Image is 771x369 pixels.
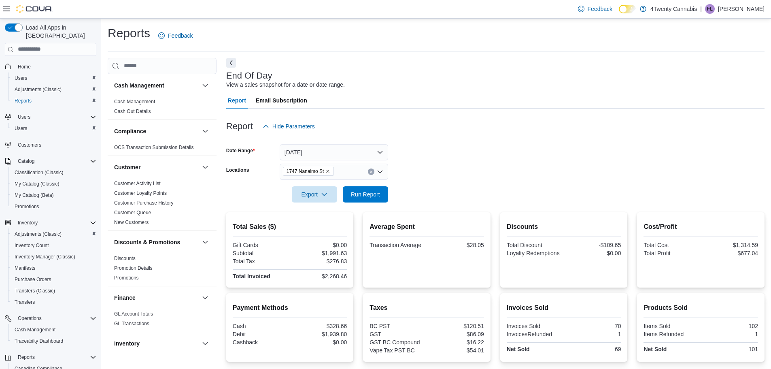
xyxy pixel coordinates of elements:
span: My Catalog (Beta) [15,192,54,198]
label: Locations [226,167,249,173]
span: Inventory Manager (Classic) [11,252,96,262]
button: Users [2,111,100,123]
button: Users [8,123,100,134]
button: Users [8,73,100,84]
a: Users [11,73,30,83]
button: Clear input [368,169,374,175]
h3: Customer [114,163,140,171]
span: Promotions [15,203,39,210]
button: Open list of options [377,169,383,175]
strong: Net Sold [644,346,667,352]
button: Inventory [2,217,100,228]
button: Inventory [200,339,210,348]
div: 69 [565,346,621,352]
div: GST [370,331,425,337]
button: Finance [200,293,210,303]
a: Inventory Count [11,241,52,250]
a: Inventory Manager (Classic) [11,252,79,262]
a: GL Account Totals [114,311,153,317]
span: Cash Management [11,325,96,335]
h2: Invoices Sold [507,303,621,313]
div: $677.04 [703,250,758,256]
div: $2,268.46 [291,273,347,279]
div: GST BC Compound [370,339,425,346]
a: Customers [15,140,45,150]
span: Reports [15,98,32,104]
button: Cash Management [114,81,199,90]
span: Reports [18,354,35,360]
div: $0.00 [291,242,347,248]
span: Traceabilty Dashboard [15,338,63,344]
span: Transfers (Classic) [15,288,55,294]
button: Reports [2,352,100,363]
button: Compliance [114,127,199,135]
span: Inventory Manager (Classic) [15,254,75,260]
button: Next [226,58,236,68]
button: Purchase Orders [8,274,100,285]
span: Users [11,73,96,83]
button: Home [2,61,100,73]
div: Finance [108,309,217,332]
span: My Catalog (Beta) [11,190,96,200]
div: InvoicesRefunded [507,331,562,337]
a: Classification (Classic) [11,168,67,177]
span: Purchase Orders [15,276,51,283]
strong: Net Sold [507,346,530,352]
div: Cash [233,323,288,329]
div: Total Profit [644,250,699,256]
span: 1747 Nanaimo St [287,167,324,175]
a: Promotion Details [114,265,153,271]
div: Loyalty Redemptions [507,250,562,256]
span: Inventory Count [11,241,96,250]
span: My Catalog (Classic) [11,179,96,189]
div: Customer [108,179,217,230]
a: Purchase Orders [11,275,55,284]
div: Cashback [233,339,288,346]
span: Traceabilty Dashboard [11,336,96,346]
h2: Taxes [370,303,484,313]
button: Catalog [2,156,100,167]
span: Hide Parameters [272,122,315,130]
div: Items Sold [644,323,699,329]
span: Load All Apps in [GEOGRAPHIC_DATA] [23,23,96,40]
button: Operations [15,314,45,323]
span: Home [18,64,31,70]
a: Promotions [11,202,42,211]
span: Cash Management [114,98,155,105]
button: Adjustments (Classic) [8,228,100,240]
button: Remove 1747 Nanaimo St from selection in this group [325,169,330,174]
span: 1747 Nanaimo St [283,167,334,176]
div: $16.22 [429,339,484,346]
span: Email Subscription [256,92,307,109]
span: Adjustments (Classic) [11,85,96,94]
button: Customer [200,162,210,172]
a: OCS Transaction Submission Details [114,145,194,150]
a: Customer Purchase History [114,200,174,206]
span: Adjustments (Classic) [15,231,62,237]
span: Discounts [114,255,136,262]
button: Inventory [15,218,41,228]
div: Transaction Average [370,242,425,248]
div: $328.66 [291,323,347,329]
span: Feedback [168,32,193,40]
div: $0.00 [565,250,621,256]
button: Adjustments (Classic) [8,84,100,95]
span: Customer Queue [114,209,151,216]
div: 101 [703,346,758,352]
span: Cash Management [15,326,55,333]
div: 1 [703,331,758,337]
span: Manifests [11,263,96,273]
div: Debit [233,331,288,337]
span: Promotions [11,202,96,211]
a: GL Transactions [114,321,149,326]
div: Total Discount [507,242,562,248]
div: Items Refunded [644,331,699,337]
button: [DATE] [280,144,388,160]
span: FL [707,4,713,14]
span: My Catalog (Classic) [15,181,59,187]
button: Hide Parameters [259,118,318,134]
span: Transfers [11,297,96,307]
button: Customers [2,139,100,151]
